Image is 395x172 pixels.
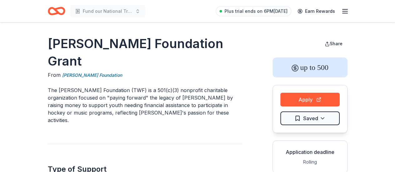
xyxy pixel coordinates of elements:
div: up to 500 [273,57,348,77]
span: Saved [303,114,318,122]
div: Application deadline [278,148,342,156]
span: Share [330,41,343,46]
h1: [PERSON_NAME] Foundation Grant [48,35,243,70]
a: Home [48,4,65,18]
a: [PERSON_NAME] Foundation [62,71,122,79]
div: Rolling [278,158,342,166]
button: Saved [280,111,340,125]
div: From [48,71,243,79]
p: The [PERSON_NAME] Foundation (TWF) is a 501(c)(3) nonprofit charitable organization focused on "p... [48,86,243,124]
button: Fund our National Trip For our [DEMOGRAPHIC_DATA] Girls to play softball [70,5,145,17]
a: Plus trial ends on 6PM[DATE] [216,6,291,16]
span: Plus trial ends on 6PM[DATE] [225,7,288,15]
a: Earn Rewards [294,6,339,17]
span: Fund our National Trip For our [DEMOGRAPHIC_DATA] Girls to play softball [83,7,133,15]
button: Share [320,37,348,50]
button: Apply [280,93,340,106]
